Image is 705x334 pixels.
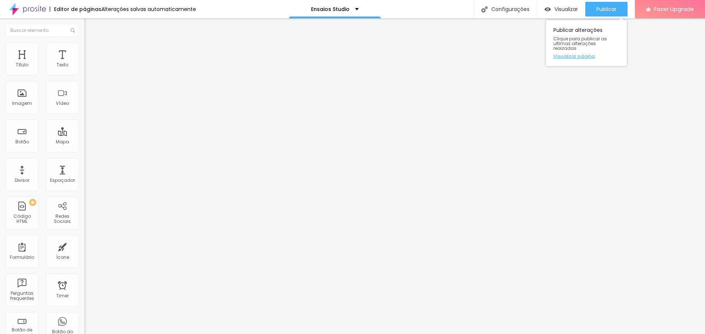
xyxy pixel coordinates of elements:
[537,2,585,16] button: Visualizar
[50,7,101,12] div: Editor de páginas
[7,214,36,224] div: Código HTML
[70,28,75,33] img: Icone
[12,101,32,106] div: Imagem
[311,7,350,12] p: Ensaios Studio
[6,24,79,37] input: Buscar elemento
[56,255,69,260] div: Ícone
[56,139,69,144] div: Mapa
[7,291,36,301] div: Perguntas frequentes
[16,62,28,67] div: Título
[654,6,694,12] span: Fazer Upgrade
[553,54,619,59] a: Visualizar página
[596,6,617,12] span: Publicar
[56,293,69,298] div: Timer
[56,101,69,106] div: Vídeo
[554,6,578,12] span: Visualizar
[50,178,75,183] div: Espaçador
[15,178,29,183] div: Divisor
[481,6,488,12] img: Icone
[101,7,196,12] div: Alterações salvas automaticamente
[57,62,68,67] div: Texto
[546,20,627,66] div: Publicar alterações
[545,6,551,12] img: view-1.svg
[15,139,29,144] div: Botão
[10,255,34,260] div: Formulário
[585,2,628,16] button: Publicar
[48,214,77,224] div: Redes Sociais
[553,36,619,51] span: Clique para publicar as ultimas alterações reaizadas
